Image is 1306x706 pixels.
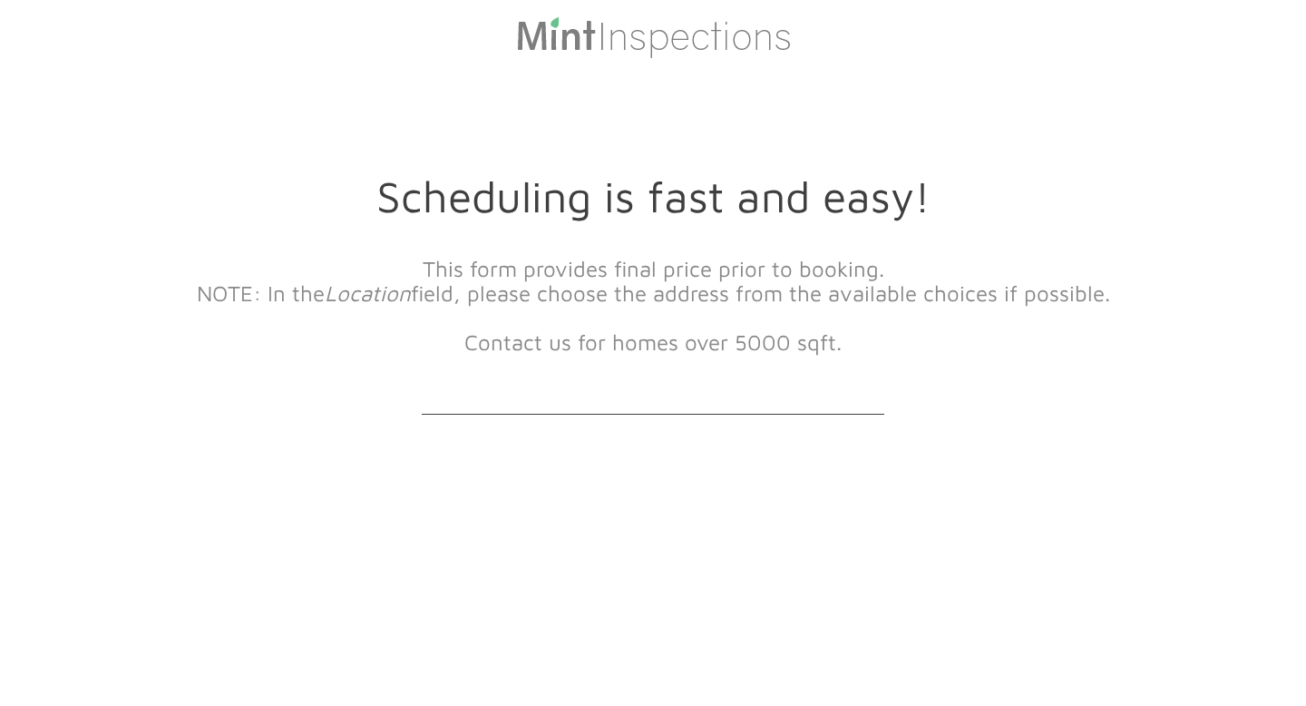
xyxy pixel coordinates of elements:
[190,236,1116,396] div: ​
[197,280,1110,355] font: NOTE: In the field, please choose the address from the available choices if possible. ​Contact us...
[423,256,884,281] font: This form provides final price prior to booking.
[515,15,792,58] img: Mint Inspections
[325,280,411,306] em: Location
[376,171,931,221] font: Scheduling is fast and easy!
